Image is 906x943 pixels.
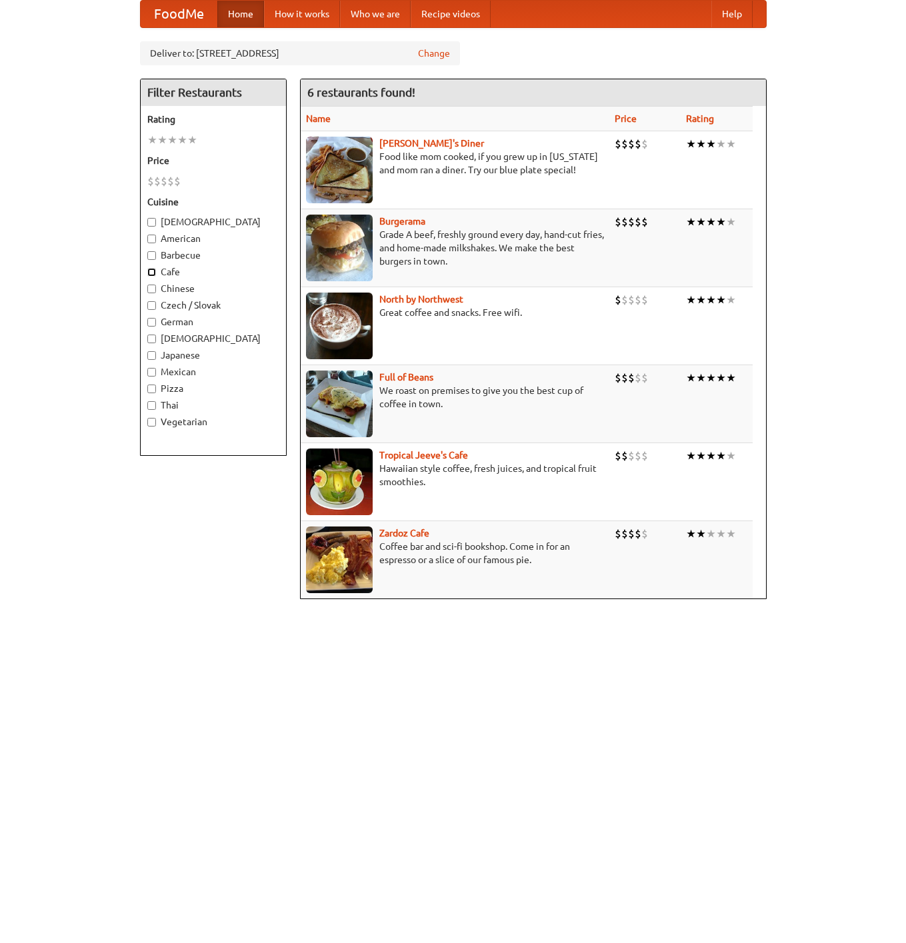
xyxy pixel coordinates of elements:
[147,218,156,227] input: [DEMOGRAPHIC_DATA]
[635,137,641,151] li: $
[621,293,628,307] li: $
[306,449,373,515] img: jeeves.jpg
[306,215,373,281] img: burgerama.jpg
[716,215,726,229] li: ★
[686,371,696,385] li: ★
[628,371,635,385] li: $
[157,133,167,147] li: ★
[147,418,156,427] input: Vegetarian
[187,133,197,147] li: ★
[147,368,156,377] input: Mexican
[147,415,279,429] label: Vegetarian
[306,526,373,593] img: zardoz.jpg
[635,293,641,307] li: $
[147,282,279,295] label: Chinese
[686,137,696,151] li: ★
[147,401,156,410] input: Thai
[147,235,156,243] input: American
[628,293,635,307] li: $
[147,382,279,395] label: Pizza
[379,372,433,383] b: Full of Beans
[140,41,460,65] div: Deliver to: [STREET_ADDRESS]
[716,137,726,151] li: ★
[306,137,373,203] img: sallys.jpg
[696,371,706,385] li: ★
[147,265,279,279] label: Cafe
[147,195,279,209] h5: Cuisine
[147,251,156,260] input: Barbecue
[635,215,641,229] li: $
[628,215,635,229] li: $
[706,526,716,541] li: ★
[147,315,279,329] label: German
[307,86,415,99] ng-pluralize: 6 restaurants found!
[379,216,425,227] a: Burgerama
[726,215,736,229] li: ★
[174,174,181,189] li: $
[726,449,736,463] li: ★
[615,293,621,307] li: $
[621,526,628,541] li: $
[379,450,468,461] a: Tropical Jeeve's Cafe
[706,449,716,463] li: ★
[615,371,621,385] li: $
[621,137,628,151] li: $
[306,371,373,437] img: beans.jpg
[379,138,484,149] a: [PERSON_NAME]'s Diner
[418,47,450,60] a: Change
[147,268,156,277] input: Cafe
[167,133,177,147] li: ★
[147,215,279,229] label: [DEMOGRAPHIC_DATA]
[716,449,726,463] li: ★
[615,526,621,541] li: $
[306,306,604,319] p: Great coffee and snacks. Free wifi.
[306,293,373,359] img: north.jpg
[147,318,156,327] input: German
[711,1,753,27] a: Help
[706,215,716,229] li: ★
[641,371,648,385] li: $
[147,335,156,343] input: [DEMOGRAPHIC_DATA]
[696,293,706,307] li: ★
[379,528,429,538] a: Zardoz Cafe
[706,371,716,385] li: ★
[177,133,187,147] li: ★
[217,1,264,27] a: Home
[716,293,726,307] li: ★
[615,113,637,124] a: Price
[696,526,706,541] li: ★
[696,449,706,463] li: ★
[340,1,411,27] a: Who we are
[306,150,604,177] p: Food like mom cooked, if you grew up in [US_STATE] and mom ran a diner. Try our blue plate special!
[147,399,279,412] label: Thai
[306,113,331,124] a: Name
[615,449,621,463] li: $
[635,449,641,463] li: $
[147,133,157,147] li: ★
[147,249,279,262] label: Barbecue
[696,215,706,229] li: ★
[167,174,174,189] li: $
[306,540,604,566] p: Coffee bar and sci-fi bookshop. Come in for an espresso or a slice of our famous pie.
[141,79,286,106] h4: Filter Restaurants
[306,384,604,411] p: We roast on premises to give you the best cup of coffee in town.
[615,137,621,151] li: $
[635,371,641,385] li: $
[706,293,716,307] li: ★
[147,154,279,167] h5: Price
[147,332,279,345] label: [DEMOGRAPHIC_DATA]
[147,385,156,393] input: Pizza
[161,174,167,189] li: $
[147,351,156,360] input: Japanese
[306,228,604,268] p: Grade A beef, freshly ground every day, hand-cut fries, and home-made milkshakes. We make the bes...
[641,215,648,229] li: $
[147,285,156,293] input: Chinese
[147,113,279,126] h5: Rating
[726,526,736,541] li: ★
[147,365,279,379] label: Mexican
[147,232,279,245] label: American
[686,449,696,463] li: ★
